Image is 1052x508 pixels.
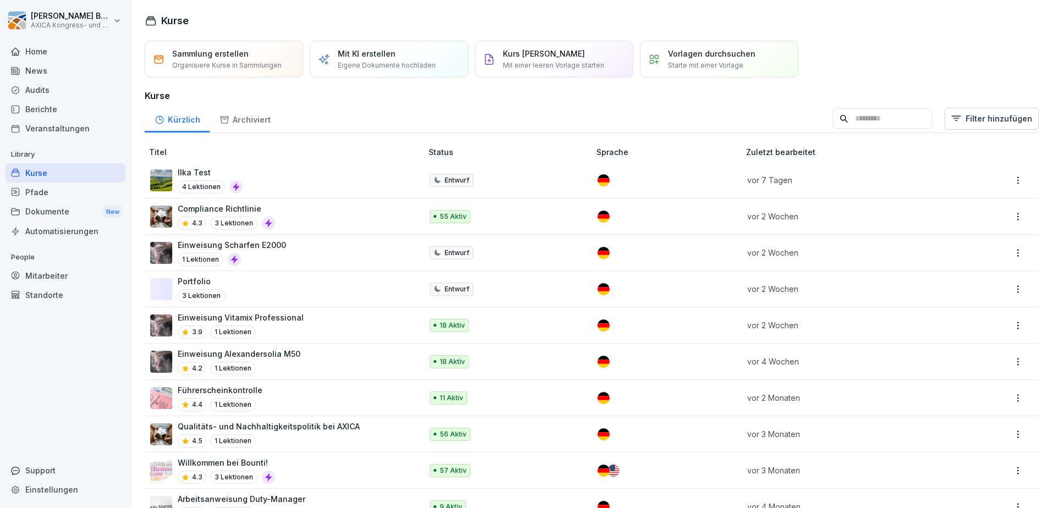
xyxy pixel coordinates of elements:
[178,421,360,432] p: Qualitäts- und Nachhaltigkeitspolitik bei AXICA
[150,387,172,409] img: tysqa3kn17sbof1d0u0endyv.png
[178,289,225,302] p: 3 Lektionen
[210,434,256,448] p: 1 Lektionen
[598,211,610,223] img: de.svg
[445,248,469,258] p: Entwurf
[440,321,465,330] p: 18 Aktiv
[747,283,951,295] p: vor 2 Wochen
[172,60,282,70] p: Organisiere Kurse in Sammlungen
[440,212,467,222] p: 55 Aktiv
[150,423,172,445] img: r1d5yf18y2brqtocaitpazkm.png
[178,275,225,287] p: Portfolio
[178,239,286,251] p: Einweisung Scharfen E2000
[598,247,610,259] img: de.svg
[598,283,610,295] img: de.svg
[145,104,210,132] a: Kürzlich
[210,325,256,339] p: 1 Lektionen
[210,362,256,375] p: 1 Lektionen
[338,60,436,70] p: Eigene Dokumente hochladen
[6,249,125,266] p: People
[6,461,125,480] div: Support
[6,100,125,119] a: Berichte
[210,398,256,411] p: 1 Lektionen
[6,163,125,183] a: Kurse
[747,356,951,367] p: vor 4 Wochen
[6,42,125,61] a: Home
[178,493,305,505] p: Arbeitsanweisung Duty-Manager
[6,202,125,222] div: Dokumente
[192,400,202,410] p: 4.4
[210,217,257,230] p: 3 Lektionen
[210,104,280,132] a: Archiviert
[440,393,463,403] p: 11 Aktiv
[6,480,125,499] a: Einstellungen
[747,211,951,222] p: vor 2 Wochen
[6,222,125,241] a: Automatisierungen
[31,12,111,21] p: [PERSON_NAME] Buttgereit
[178,348,300,360] p: Einweisung Alexandersolia M50
[192,218,202,228] p: 4.3
[747,428,951,440] p: vor 3 Monaten
[6,80,125,100] a: Audits
[445,175,469,185] p: Entwurf
[440,357,465,367] p: 18 Aktiv
[178,457,275,468] p: Willkommen bei Bounti!
[149,146,424,158] p: Titel
[746,146,964,158] p: Zuletzt bearbeitet
[945,108,1039,130] button: Filter hinzufügen
[150,169,172,191] img: xjcqzvpnevt0k5laznvx8oez.png
[6,202,125,222] a: DokumenteNew
[178,167,243,178] p: Ilka Test
[103,206,122,218] div: New
[598,356,610,368] img: de.svg
[150,460,172,482] img: ezoyesrutavjy0yb17ox1s6s.png
[668,48,755,59] p: Vorlagen durchsuchen
[440,429,467,439] p: 56 Aktiv
[210,471,257,484] p: 3 Lektionen
[445,284,469,294] p: Entwurf
[598,465,610,477] img: de.svg
[178,384,262,396] p: Führerscheinkontrolle
[440,466,467,476] p: 57 Aktiv
[192,327,202,337] p: 3.9
[192,472,202,482] p: 4.3
[150,314,172,336] img: ji0aiyxvbyz8tq3ggjp5v0yx.png
[338,48,396,59] p: Mit KI erstellen
[429,146,593,158] p: Status
[598,428,610,440] img: de.svg
[747,174,951,186] p: vor 7 Tagen
[668,60,743,70] p: Starte mit einer Vorlage
[6,266,125,285] a: Mitarbeiter
[178,312,304,323] p: Einweisung Vitamix Professional
[598,392,610,404] img: de.svg
[192,363,202,373] p: 4.2
[172,48,249,59] p: Sammlung erstellen
[192,436,202,446] p: 4.5
[178,180,225,194] p: 4 Lektionen
[6,183,125,202] a: Pfade
[150,206,172,228] img: m6azt6by63mj5b74vcaonl5f.png
[6,146,125,163] p: Library
[747,319,951,331] p: vor 2 Wochen
[503,60,604,70] p: Mit einer leeren Vorlage starten
[6,119,125,138] a: Veranstaltungen
[596,146,742,158] p: Sprache
[6,285,125,305] a: Standorte
[747,247,951,258] p: vor 2 Wochen
[31,21,111,29] p: AXICA Kongress- und Tagungszentrum Pariser Platz 3 GmbH
[6,61,125,80] a: News
[607,465,620,477] img: us.svg
[747,392,951,404] p: vor 2 Monaten
[178,203,275,214] p: Compliance Richtlinie
[150,242,172,264] img: jv301s4mrmu3cx6evk8n7gue.png
[598,319,610,332] img: de.svg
